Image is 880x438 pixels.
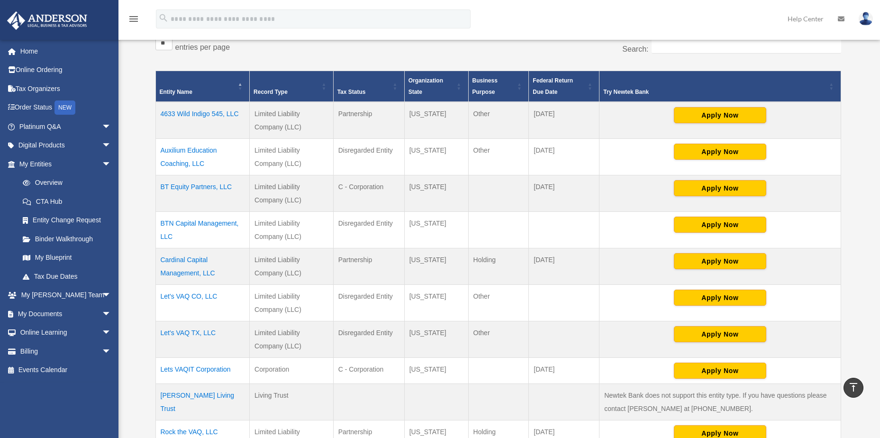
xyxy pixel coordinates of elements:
button: Apply Now [674,217,766,233]
button: Apply Now [674,363,766,379]
i: search [158,13,169,23]
a: Tax Due Dates [13,267,121,286]
td: Limited Liability Company (LLC) [250,139,334,175]
td: Let's VAQ TX, LLC [155,321,250,358]
a: Digital Productsarrow_drop_down [7,136,126,155]
span: arrow_drop_down [102,155,121,174]
span: arrow_drop_down [102,342,121,361]
a: My Documentsarrow_drop_down [7,304,126,323]
button: Apply Now [674,290,766,306]
td: Disregarded Entity [333,321,404,358]
td: [DATE] [529,248,599,285]
a: Events Calendar [7,361,126,380]
button: Apply Now [674,253,766,269]
td: [US_STATE] [404,285,468,321]
button: Apply Now [674,107,766,123]
a: Online Learningarrow_drop_down [7,323,126,342]
span: arrow_drop_down [102,117,121,137]
div: NEW [54,100,75,115]
a: menu [128,17,139,25]
td: Newtek Bank does not support this entity type. If you have questions please contact [PERSON_NAME]... [599,384,841,420]
td: [DATE] [529,358,599,384]
label: Search: [622,45,648,53]
th: Entity Name: Activate to invert sorting [155,71,250,102]
th: Try Newtek Bank : Activate to sort [599,71,841,102]
th: Organization State: Activate to sort [404,71,468,102]
button: Apply Now [674,326,766,342]
td: Other [468,139,529,175]
span: Tax Status [337,89,366,95]
span: Organization State [408,77,443,95]
span: arrow_drop_down [102,323,121,343]
a: My [PERSON_NAME] Teamarrow_drop_down [7,286,126,305]
td: Let's VAQ CO, LLC [155,285,250,321]
i: vertical_align_top [848,382,859,393]
td: [US_STATE] [404,248,468,285]
span: arrow_drop_down [102,136,121,155]
img: Anderson Advisors Platinum Portal [4,11,90,30]
td: Auxilium Education Coaching, LLC [155,139,250,175]
span: Federal Return Due Date [533,77,573,95]
a: Binder Walkthrough [13,229,121,248]
span: Business Purpose [472,77,498,95]
td: Disregarded Entity [333,285,404,321]
td: Lets VAQIT Corporation [155,358,250,384]
td: Partnership [333,102,404,139]
td: 4633 Wild Indigo 545, LLC [155,102,250,139]
a: Overview [13,173,116,192]
td: C - Corporation [333,358,404,384]
button: Apply Now [674,144,766,160]
a: My Entitiesarrow_drop_down [7,155,121,173]
a: Platinum Q&Aarrow_drop_down [7,117,126,136]
td: [US_STATE] [404,321,468,358]
td: Other [468,321,529,358]
td: [US_STATE] [404,212,468,248]
td: Other [468,285,529,321]
td: C - Corporation [333,175,404,212]
td: [US_STATE] [404,358,468,384]
td: Holding [468,248,529,285]
td: Limited Liability Company (LLC) [250,102,334,139]
a: vertical_align_top [844,378,863,398]
div: Try Newtek Bank [603,86,826,98]
td: Limited Liability Company (LLC) [250,285,334,321]
a: Online Ordering [7,61,126,80]
a: Tax Organizers [7,79,126,98]
td: Disregarded Entity [333,139,404,175]
td: Corporation [250,358,334,384]
td: BT Equity Partners, LLC [155,175,250,212]
span: Record Type [254,89,288,95]
span: arrow_drop_down [102,304,121,324]
th: Tax Status: Activate to sort [333,71,404,102]
img: User Pic [859,12,873,26]
td: Partnership [333,248,404,285]
td: Living Trust [250,384,334,420]
i: menu [128,13,139,25]
a: Entity Change Request [13,211,121,230]
label: entries per page [175,43,230,51]
a: My Blueprint [13,248,121,267]
span: arrow_drop_down [102,286,121,305]
td: Limited Liability Company (LLC) [250,321,334,358]
td: Disregarded Entity [333,212,404,248]
td: Limited Liability Company (LLC) [250,175,334,212]
td: [DATE] [529,139,599,175]
td: Other [468,102,529,139]
a: CTA Hub [13,192,121,211]
td: Limited Liability Company (LLC) [250,248,334,285]
td: [US_STATE] [404,175,468,212]
th: Record Type: Activate to sort [250,71,334,102]
td: [US_STATE] [404,139,468,175]
td: Cardinal Capital Management, LLC [155,248,250,285]
td: [US_STATE] [404,102,468,139]
td: BTN Capital Management, LLC [155,212,250,248]
span: Entity Name [160,89,192,95]
td: [DATE] [529,175,599,212]
button: Apply Now [674,180,766,196]
td: [PERSON_NAME] Living Trust [155,384,250,420]
th: Business Purpose: Activate to sort [468,71,529,102]
td: Limited Liability Company (LLC) [250,212,334,248]
a: Order StatusNEW [7,98,126,118]
th: Federal Return Due Date: Activate to sort [529,71,599,102]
